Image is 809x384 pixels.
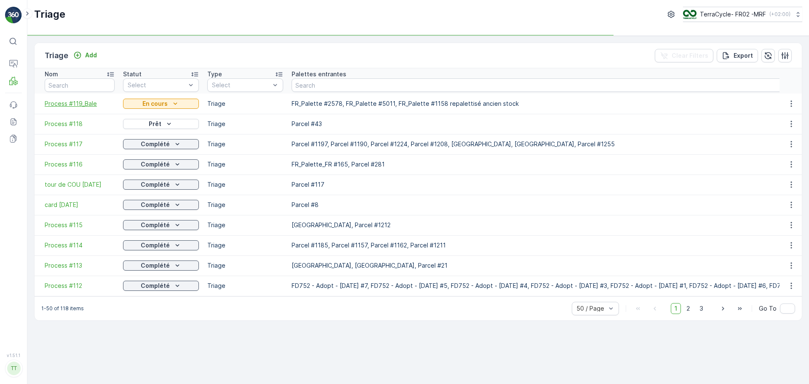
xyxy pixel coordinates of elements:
[207,99,283,108] p: Triage
[123,180,199,190] button: Complété
[123,119,199,129] button: Prêt
[123,220,199,230] button: Complété
[142,99,168,108] p: En cours
[141,221,170,229] p: Complété
[45,282,115,290] a: Process #112
[207,221,283,229] p: Triage
[45,120,115,128] a: Process #118
[207,180,283,189] p: Triage
[734,51,753,60] p: Export
[5,7,22,24] img: logo
[123,139,199,149] button: Complété
[683,303,694,314] span: 2
[85,51,97,59] p: Add
[128,81,186,89] p: Select
[292,70,346,78] p: Palettes entrantes
[70,50,100,60] button: Add
[45,50,68,62] p: Triage
[207,70,222,78] p: Type
[672,51,708,60] p: Clear Filters
[141,140,170,148] p: Complété
[45,70,58,78] p: Nom
[655,49,713,62] button: Clear Filters
[7,362,21,375] div: TT
[123,281,199,291] button: Complété
[671,303,681,314] span: 1
[123,159,199,169] button: Complété
[45,201,115,209] span: card [DATE]
[683,7,802,22] button: TerraCycle- FR02 -MRF(+02:00)
[45,180,115,189] span: tour de COU [DATE]
[45,201,115,209] a: card 29/09/35
[45,99,115,108] a: Process #119_Bale
[141,282,170,290] p: Complété
[212,81,270,89] p: Select
[769,11,790,18] p: ( +02:00 )
[696,303,707,314] span: 3
[717,49,758,62] button: Export
[34,8,65,21] p: Triage
[207,120,283,128] p: Triage
[207,160,283,169] p: Triage
[141,241,170,250] p: Complété
[123,99,199,109] button: En cours
[141,201,170,209] p: Complété
[141,180,170,189] p: Complété
[123,240,199,250] button: Complété
[141,261,170,270] p: Complété
[45,140,115,148] a: Process #117
[41,305,84,312] p: 1-50 of 118 items
[45,241,115,250] a: Process #114
[123,260,199,271] button: Complété
[759,304,777,313] span: Go To
[5,360,22,377] button: TT
[149,120,161,128] p: Prêt
[5,353,22,358] span: v 1.51.1
[45,78,115,92] input: Search
[207,282,283,290] p: Triage
[141,160,170,169] p: Complété
[45,160,115,169] a: Process #116
[123,200,199,210] button: Complété
[207,201,283,209] p: Triage
[45,180,115,189] a: tour de COU 29/09/25
[683,10,696,19] img: terracycle.png
[45,221,115,229] a: Process #115
[700,10,766,19] p: TerraCycle- FR02 -MRF
[123,70,142,78] p: Statut
[45,261,115,270] a: Process #113
[207,140,283,148] p: Triage
[207,261,283,270] p: Triage
[207,241,283,250] p: Triage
